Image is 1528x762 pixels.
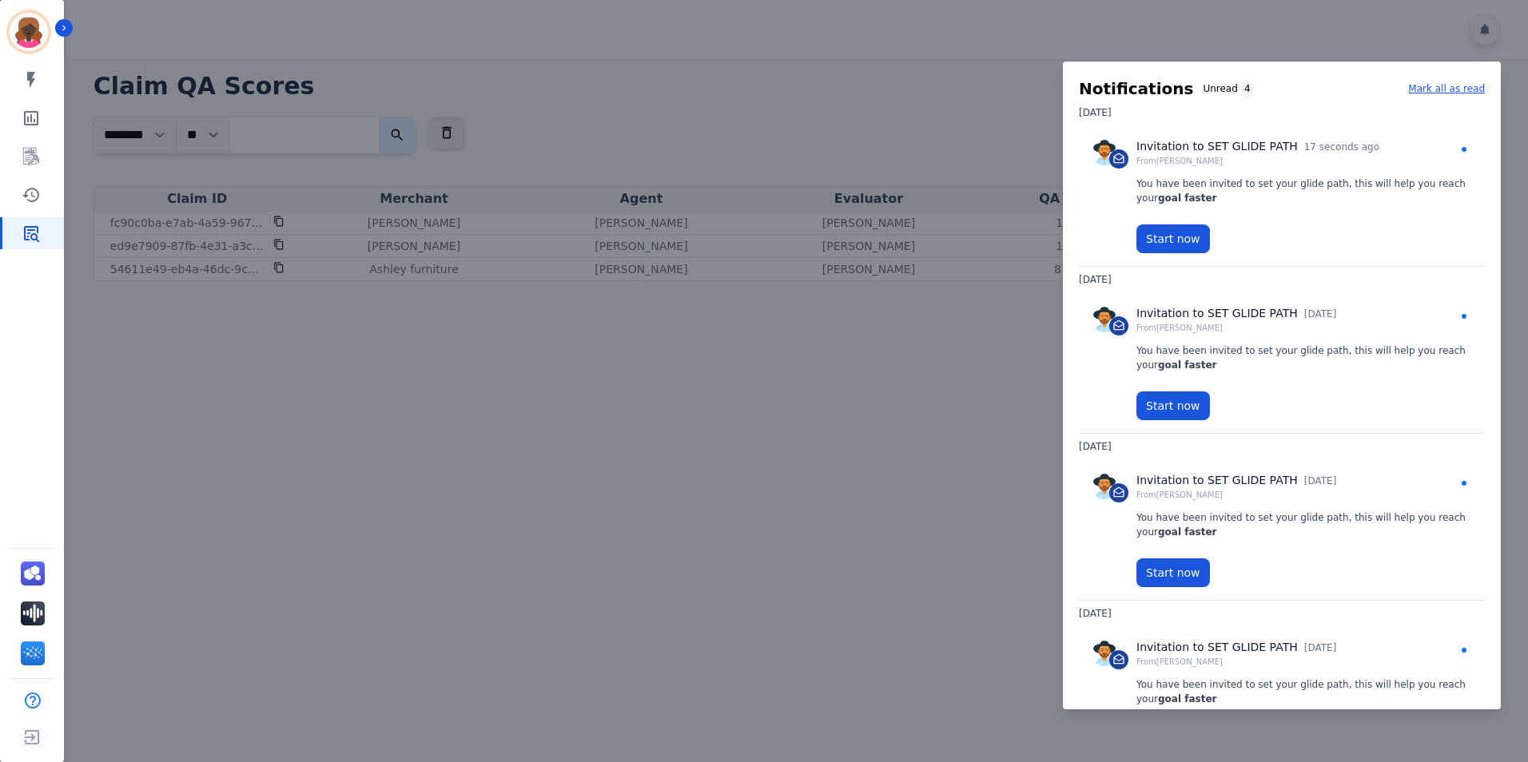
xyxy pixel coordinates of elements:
[10,13,48,51] img: Bordered avatar
[1092,641,1117,666] img: Rounded avatar
[1304,641,1337,655] p: [DATE]
[1136,677,1472,706] p: You have been invited to set your glide path, this will help you reach your
[1136,224,1210,253] button: Start now
[1304,140,1379,154] p: 17 seconds ago
[1079,601,1485,626] h3: [DATE]
[1136,391,1210,420] button: Start now
[1079,100,1485,125] h3: [DATE]
[1136,472,1298,489] p: Invitation to SET GLIDE PATH
[1079,434,1485,459] h3: [DATE]
[1092,140,1117,165] img: Rounded avatar
[1136,138,1298,155] p: Invitation to SET GLIDE PATH
[1136,639,1298,656] p: Invitation to SET GLIDE PATH
[1158,526,1216,538] strong: goal faster
[1136,510,1472,539] p: You have been invited to set your glide path, this will help you reach your
[1136,155,1379,167] p: From [PERSON_NAME]
[1092,474,1117,499] img: Rounded avatar
[1136,489,1336,501] p: From [PERSON_NAME]
[1241,80,1254,97] div: 4
[1136,656,1336,668] p: From [PERSON_NAME]
[1304,307,1337,321] p: [DATE]
[1136,343,1472,372] p: You have been invited to set your glide path, this will help you reach your
[1136,305,1298,322] p: Invitation to SET GLIDE PATH
[1408,81,1485,96] p: Mark all as read
[1158,192,1216,204] strong: goal faster
[1079,77,1193,100] h2: Notifications
[1136,322,1336,334] p: From [PERSON_NAME]
[1203,81,1237,96] p: Unread
[1158,693,1216,704] strong: goal faster
[1158,359,1216,371] strong: goal faster
[1136,177,1472,205] p: You have been invited to set your glide path, this will help you reach your
[1136,558,1210,587] button: Start now
[1079,267,1485,292] h3: [DATE]
[1092,307,1117,332] img: Rounded avatar
[1304,474,1337,488] p: [DATE]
